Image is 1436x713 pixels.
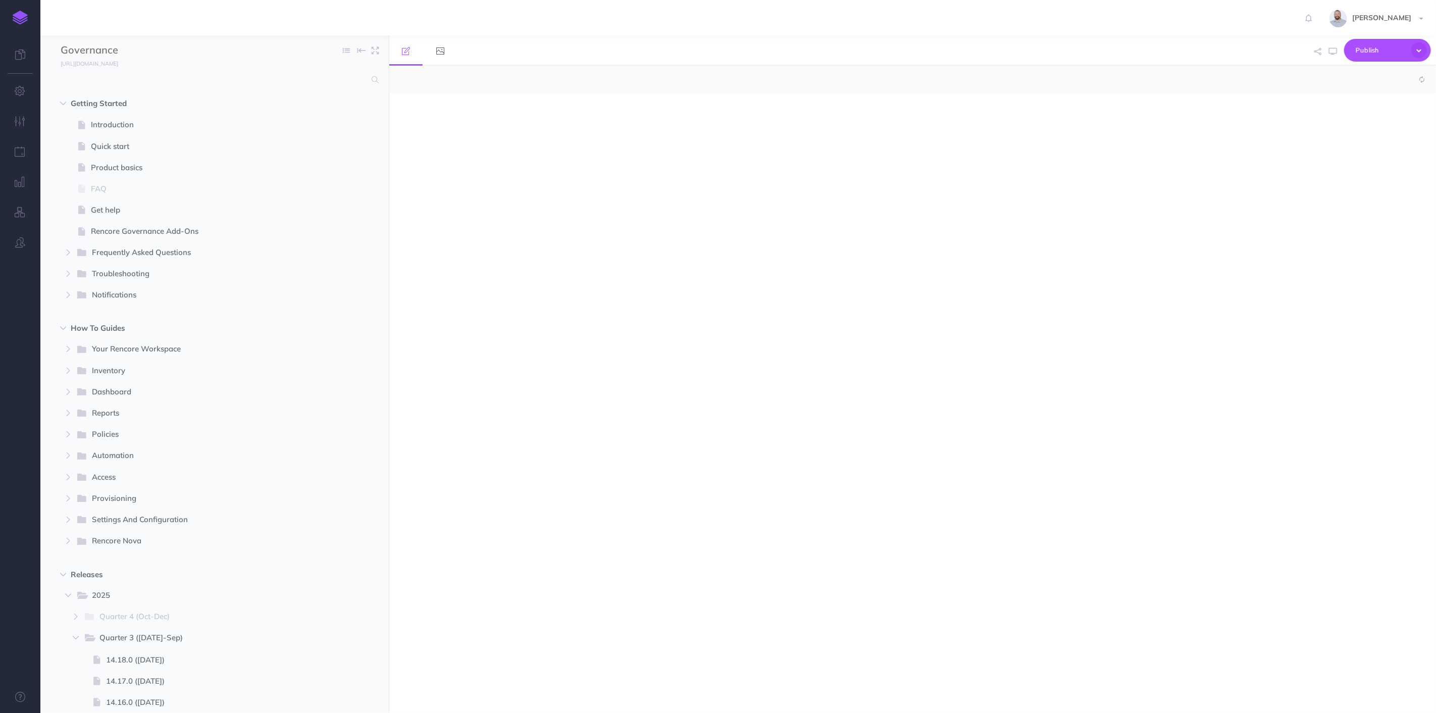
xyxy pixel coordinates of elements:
span: 2025 [92,589,313,602]
input: Documentation Name [61,43,179,58]
span: How To Guides [71,322,316,334]
a: [URL][DOMAIN_NAME] [40,58,128,68]
span: Publish [1356,42,1406,58]
span: 14.16.0 ([DATE]) [106,696,328,708]
button: Publish [1344,39,1431,62]
span: Rencore Nova [92,535,313,548]
span: Inventory [92,365,313,378]
small: [URL][DOMAIN_NAME] [61,60,118,67]
span: Reports [92,407,313,420]
span: Settings And Configuration [92,514,313,527]
span: Notifications [92,289,313,302]
span: Quarter 3 ([DATE]-Sep) [99,632,313,645]
span: Rencore Governance Add-Ons [91,225,328,237]
span: Provisioning [92,492,313,505]
span: Getting Started [71,97,316,110]
span: [PERSON_NAME] [1347,13,1416,22]
span: Frequently Asked Questions [92,246,313,260]
span: Access [92,471,313,484]
img: dqmYJ6zMSCra9RPGpxPUfVOofRKbTqLnhKYT2M4s.jpg [1329,10,1347,27]
span: Product basics [91,162,328,174]
span: Dashboard [92,386,313,399]
span: FAQ [91,183,328,195]
span: Releases [71,569,316,581]
span: 14.17.0 ([DATE]) [106,675,328,687]
span: 14.18.0 ([DATE]) [106,654,328,666]
span: Policies [92,428,313,441]
span: Troubleshooting [92,268,313,281]
span: Quick start [91,140,328,152]
img: logo-mark.svg [13,11,28,25]
span: Get help [91,204,328,216]
span: Introduction [91,119,328,131]
span: Your Rencore Workspace [92,343,313,356]
span: Automation [92,449,313,463]
span: Quarter 4 (Oct-Dec) [99,610,313,624]
input: Search [61,71,366,89]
